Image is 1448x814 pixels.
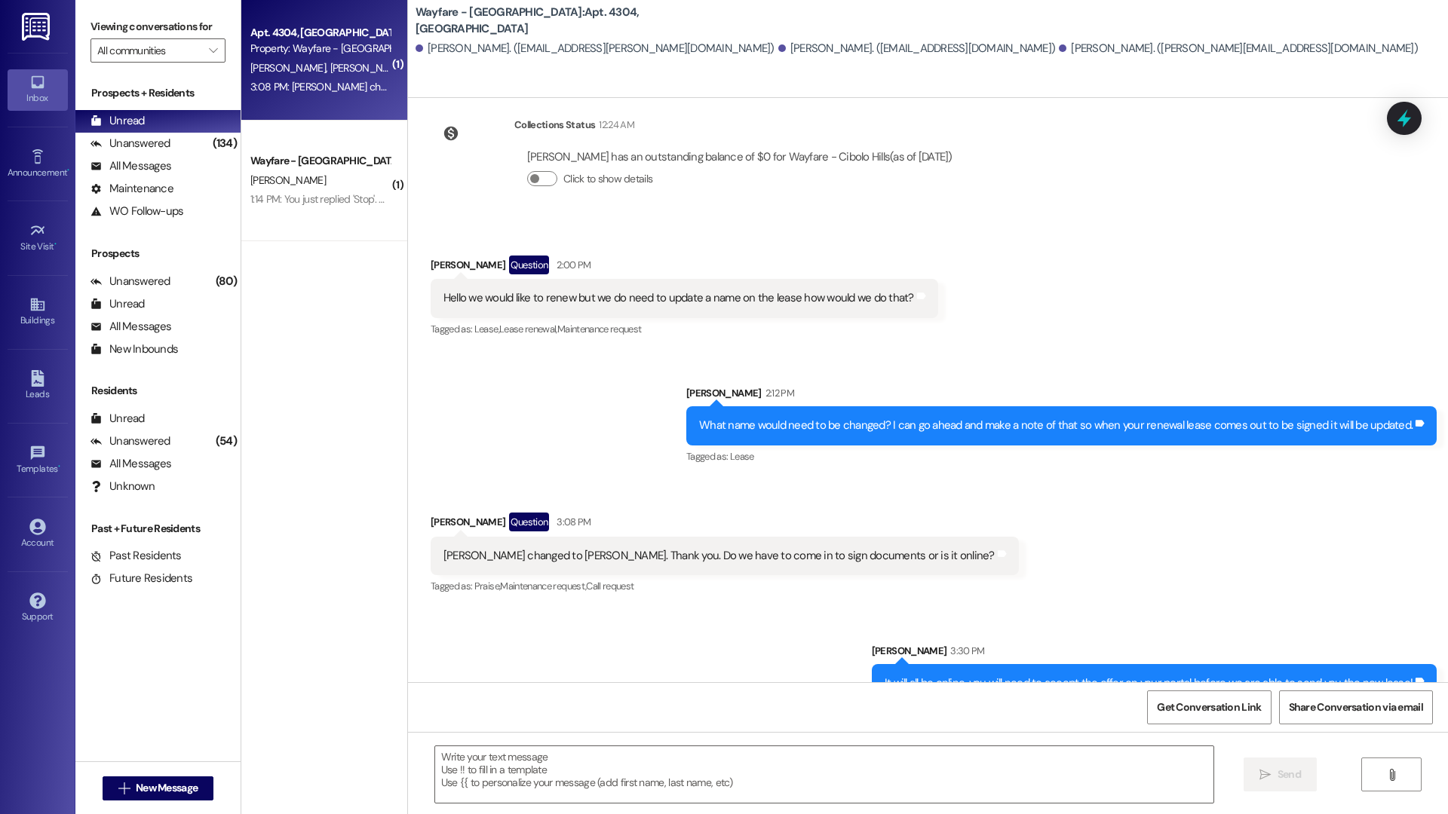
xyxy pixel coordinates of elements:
[885,675,1413,691] div: It will all be online, you will need to accept the offer on your portal before we are able to sen...
[443,548,995,564] div: [PERSON_NAME] changed to [PERSON_NAME]. Thank you. Do we have to come in to sign documents or is ...
[90,203,183,219] div: WO Follow-ups
[557,323,642,335] span: Maintenance request
[90,456,171,472] div: All Messages
[1289,699,1423,715] span: Share Conversation via email
[90,479,155,494] div: Unknown
[686,385,1437,406] div: [PERSON_NAME]
[212,430,241,453] div: (54)
[509,256,549,274] div: Question
[443,290,914,306] div: Hello we would like to renew but we do need to update a name on the lease how would we do that?
[8,588,68,629] a: Support
[212,270,241,293] div: (80)
[8,514,68,555] a: Account
[8,69,68,110] a: Inbox
[250,80,796,93] div: 3:08 PM: [PERSON_NAME] changed to [PERSON_NAME]. Thank you. Do we have to come in to sign documen...
[1259,769,1271,781] i: 
[1386,769,1397,781] i: 
[8,440,68,481] a: Templates •
[90,433,170,449] div: Unanswered
[416,41,775,57] div: [PERSON_NAME]. ([EMAIL_ADDRESS][PERSON_NAME][DOMAIN_NAME])
[1278,767,1301,782] span: Send
[1244,757,1317,791] button: Send
[118,782,130,794] i: 
[946,643,984,659] div: 3:30 PM
[97,38,201,63] input: All communities
[500,580,586,592] span: Maintenance request ,
[250,192,819,206] div: 1:14 PM: You just replied 'Stop'. Are you sure you want to opt out of this thread? Please reply w...
[136,780,198,796] span: New Message
[209,44,217,57] i: 
[22,13,53,41] img: ResiDesk Logo
[8,218,68,259] a: Site Visit •
[553,514,591,530] div: 3:08 PM
[90,136,170,151] div: Unanswered
[1147,690,1271,724] button: Get Conversation Link
[762,385,794,401] div: 2:12 PM
[75,521,241,537] div: Past + Future Residents
[1059,41,1418,57] div: [PERSON_NAME]. ([PERSON_NAME][EMAIL_ADDRESS][DOMAIN_NAME])
[474,323,499,335] span: Lease ,
[103,776,214,800] button: New Message
[527,149,953,165] div: [PERSON_NAME] has an outstanding balance of $0 for Wayfare - Cibolo Hills (as of [DATE])
[699,418,1413,433] div: What name would need to be changed? I can go ahead and make a note of that so when your renewal l...
[90,411,145,427] div: Unread
[90,274,170,289] div: Unanswered
[686,445,1437,467] div: Tagged as:
[431,513,1019,537] div: [PERSON_NAME]
[474,580,500,592] span: Praise ,
[509,513,549,531] div: Question
[553,257,591,273] div: 2:00 PM
[90,571,192,586] div: Future Residents
[90,319,171,335] div: All Messages
[514,117,595,133] div: Collections Status
[75,383,241,399] div: Residents
[499,323,557,335] span: Lease renewal ,
[431,318,938,340] div: Tagged as:
[90,158,171,174] div: All Messages
[209,132,241,155] div: (134)
[431,256,938,280] div: [PERSON_NAME]
[431,575,1019,597] div: Tagged as:
[330,61,410,75] span: [PERSON_NAME]
[58,461,60,472] span: •
[250,153,390,169] div: Wayfare - [GEOGRAPHIC_DATA]
[250,25,390,41] div: Apt. 4304, [GEOGRAPHIC_DATA]
[1279,690,1433,724] button: Share Conversation via email
[90,113,145,129] div: Unread
[8,292,68,332] a: Buildings
[872,643,1437,664] div: [PERSON_NAME]
[8,366,68,406] a: Leads
[90,341,178,357] div: New Inbounds
[54,239,57,249] span: •
[416,5,717,37] b: Wayfare - [GEOGRAPHIC_DATA]: Apt. 4304, [GEOGRAPHIC_DATA]
[595,117,634,133] div: 12:24 AM
[75,246,241,262] div: Prospects
[778,41,1056,57] div: [PERSON_NAME]. ([EMAIL_ADDRESS][DOMAIN_NAME])
[586,580,633,592] span: Call request
[90,296,145,312] div: Unread
[1157,699,1261,715] span: Get Conversation Link
[250,61,330,75] span: [PERSON_NAME]
[90,15,225,38] label: Viewing conversations for
[75,85,241,101] div: Prospects + Residents
[563,171,652,187] label: Click to show details
[250,41,390,57] div: Property: Wayfare - [GEOGRAPHIC_DATA]
[250,173,326,187] span: [PERSON_NAME]
[67,165,69,176] span: •
[730,450,754,463] span: Lease
[90,181,173,197] div: Maintenance
[90,548,182,564] div: Past Residents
